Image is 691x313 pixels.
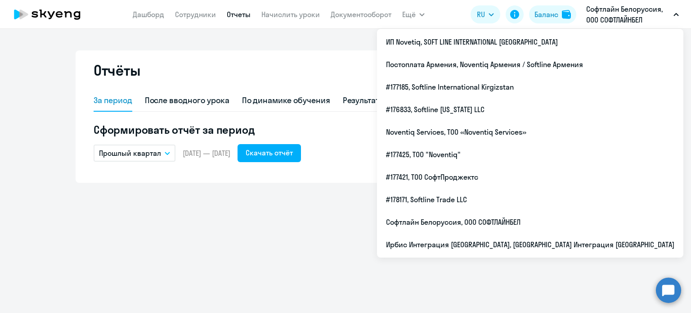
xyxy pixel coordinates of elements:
button: Ещё [402,5,425,23]
span: Ещё [402,9,416,20]
div: По динамике обучения [242,95,330,106]
h2: Отчёты [94,61,140,79]
button: Скачать отчёт [238,144,301,162]
a: Документооборот [331,10,391,19]
div: За период [94,95,132,106]
div: Скачать отчёт [246,147,293,158]
button: Софтлайн Белоруссия, ООО СОФТЛАЙНБЕЛ [582,4,683,25]
a: Сотрудники [175,10,216,19]
button: Балансbalance [529,5,576,23]
p: Прошлый квартал [99,148,161,159]
button: RU [471,5,500,23]
a: Дашборд [133,10,164,19]
a: Отчеты [227,10,251,19]
div: Баланс [534,9,558,20]
h5: Сформировать отчёт за период [94,122,597,137]
button: Прошлый квартал [94,145,175,162]
ul: Ещё [377,29,683,258]
a: Начислить уроки [261,10,320,19]
p: Софтлайн Белоруссия, ООО СОФТЛАЙНБЕЛ [586,4,670,25]
span: [DATE] — [DATE] [183,148,230,158]
div: Результаты Screening Test [343,95,441,106]
img: balance [562,10,571,19]
span: RU [477,9,485,20]
div: После вводного урока [145,95,229,106]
